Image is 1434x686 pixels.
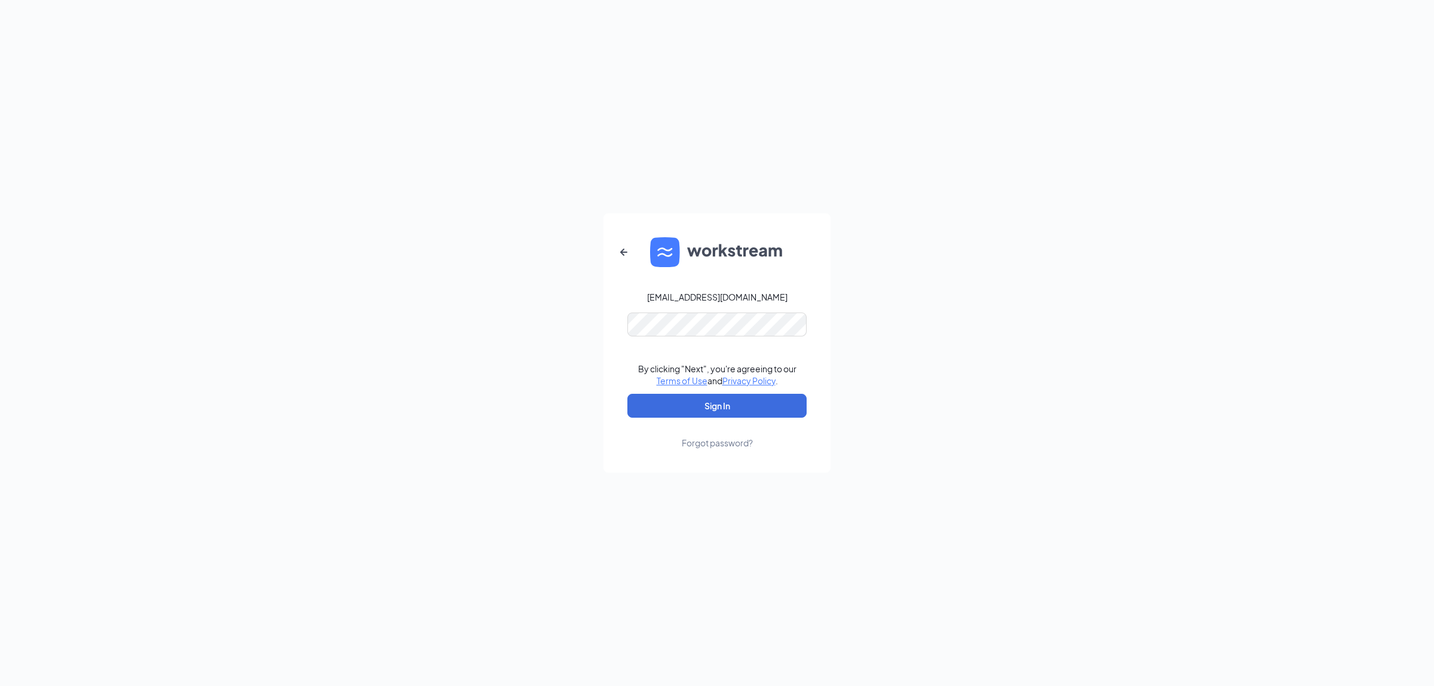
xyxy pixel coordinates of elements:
button: Sign In [627,394,807,418]
a: Forgot password? [682,418,753,449]
a: Terms of Use [657,375,707,386]
img: WS logo and Workstream text [650,237,784,267]
a: Privacy Policy [722,375,776,386]
div: By clicking "Next", you're agreeing to our and . [638,363,796,387]
div: Forgot password? [682,437,753,449]
button: ArrowLeftNew [609,238,638,267]
div: [EMAIL_ADDRESS][DOMAIN_NAME] [647,291,788,303]
svg: ArrowLeftNew [617,245,631,259]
